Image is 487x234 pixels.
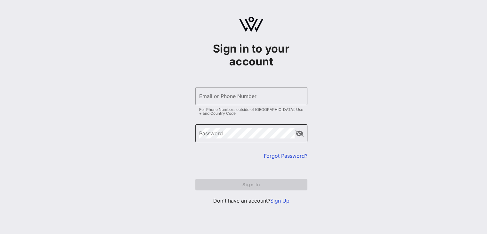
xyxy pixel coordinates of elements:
[270,197,289,204] a: Sign Up
[195,197,307,205] p: Don't have an account?
[195,42,307,68] h1: Sign in to your account
[264,153,307,159] a: Forgot Password?
[199,108,304,115] div: For Phone Numbers outside of [GEOGRAPHIC_DATA]: Use + and Country Code
[239,17,263,32] img: logo.svg
[296,130,304,137] button: append icon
